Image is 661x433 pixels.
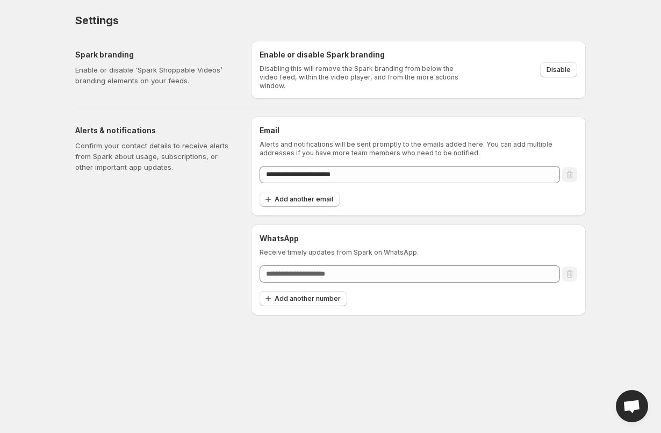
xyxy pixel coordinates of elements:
p: Enable or disable ‘Spark Shoppable Videos’ branding elements on your feeds. [75,64,234,86]
button: Add another number [260,291,347,306]
button: Disable [540,62,577,77]
a: Open chat [616,390,648,422]
h6: Enable or disable Spark branding [260,49,465,60]
p: Alerts and notifications will be sent promptly to the emails added here. You can add multiple add... [260,140,577,157]
h5: Spark branding [75,49,234,60]
h5: Alerts & notifications [75,125,234,136]
h6: Email [260,125,577,136]
p: Receive timely updates from Spark on WhatsApp. [260,248,577,257]
span: Add another email [275,195,333,204]
span: Settings [75,14,118,27]
span: Add another number [275,294,341,303]
h6: WhatsApp [260,233,577,244]
p: Disabling this will remove the Spark branding from below the video feed, within the video player,... [260,64,465,90]
span: Disable [547,66,571,74]
button: Add another email [260,192,340,207]
p: Confirm your contact details to receive alerts from Spark about usage, subscriptions, or other im... [75,140,234,172]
